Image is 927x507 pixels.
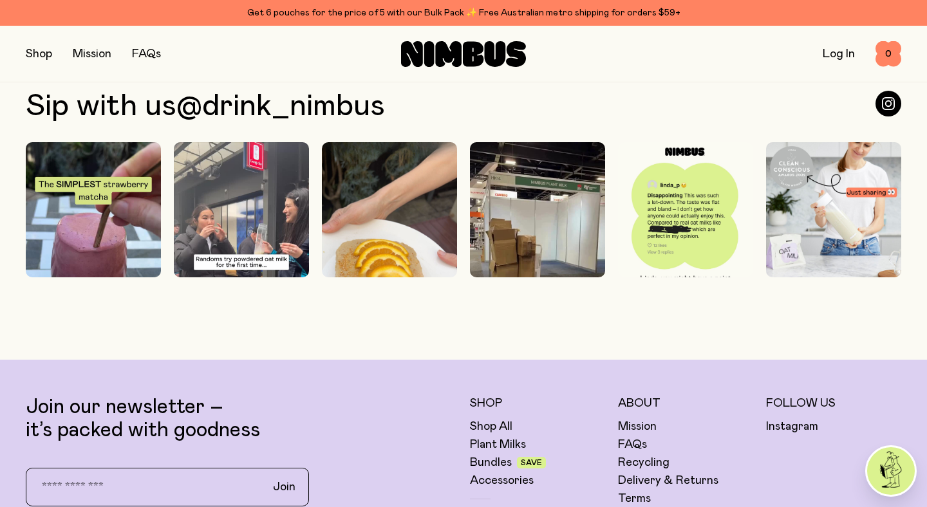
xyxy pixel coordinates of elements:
[766,419,818,434] a: Instagram
[618,396,753,411] h5: About
[132,48,161,60] a: FAQs
[26,91,385,122] h2: Sip with us
[26,5,901,21] div: Get 6 pouches for the price of 5 with our Bulk Pack ✨ Free Australian metro shipping for orders $59+
[766,396,901,411] h5: Follow Us
[470,455,512,470] a: Bundles
[470,142,605,382] img: 543673961_31114786308165972_6408734730897403077_n.jpg
[470,473,534,488] a: Accessories
[618,473,718,488] a: Delivery & Returns
[174,142,309,382] img: 546254343_1778970336339798_6000413921743847089_n.jpg
[176,91,385,122] a: @drink_nimbus
[618,142,753,311] img: 542827563_18046504103644474_2175836348586843966_n.jpg
[618,437,647,452] a: FAQs
[263,474,306,501] button: Join
[521,459,542,466] span: Save
[766,142,901,277] img: 540126662_18045254435644474_4727253383289752741_n.jpg
[618,491,651,506] a: Terms
[470,396,605,411] h5: Shop
[73,48,111,60] a: Mission
[470,437,526,452] a: Plant Milks
[273,479,295,495] span: Join
[26,142,161,382] img: 548900559_2583808028667976_2324935199901204534_n.jpg
[470,419,512,434] a: Shop All
[876,41,901,67] button: 0
[823,48,855,60] a: Log In
[618,455,669,470] a: Recycling
[867,447,915,495] img: agent
[26,396,457,442] p: Join our newsletter – it’s packed with goodness
[618,419,657,434] a: Mission
[322,142,457,382] img: 543664478_18046860263644474_57853331532972948_n.jpg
